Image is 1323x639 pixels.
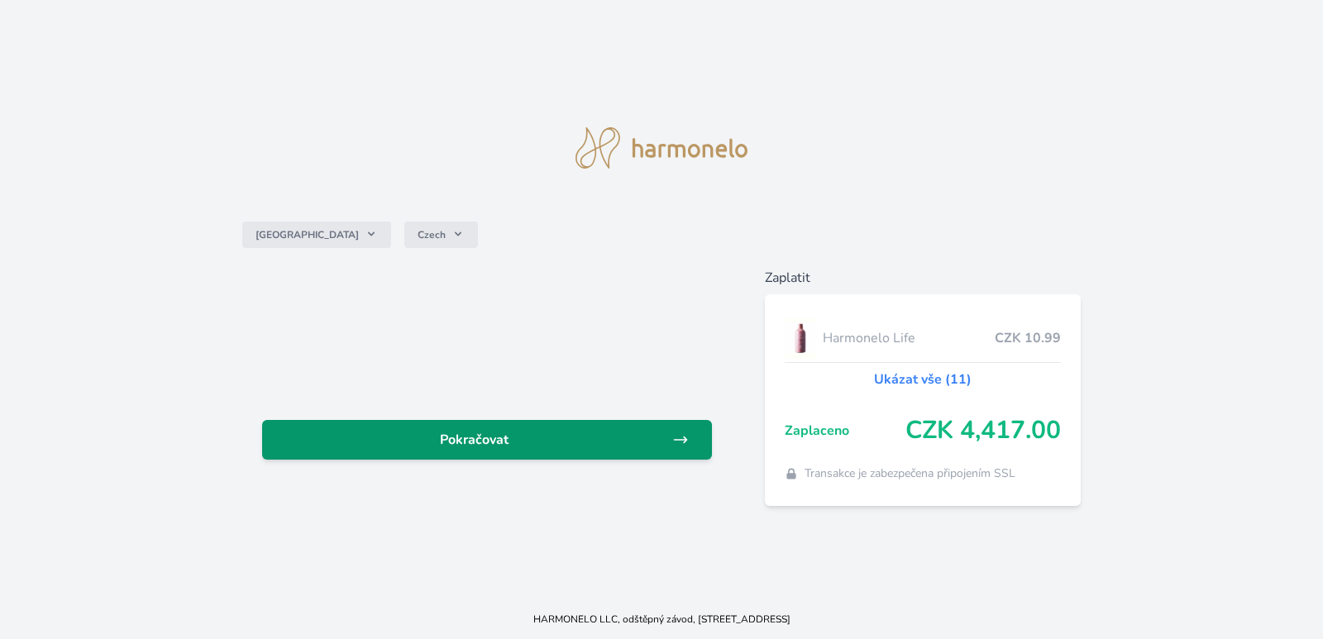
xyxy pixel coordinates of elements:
[785,421,905,441] span: Zaplaceno
[823,328,994,348] span: Harmonelo Life
[785,317,816,359] img: CLEAN_LIFE_se_stinem_x-lo.jpg
[275,430,672,450] span: Pokračovat
[576,127,747,169] img: logo.svg
[765,268,1080,288] h6: Zaplatit
[256,228,359,241] span: [GEOGRAPHIC_DATA]
[262,420,712,460] a: Pokračovat
[418,228,446,241] span: Czech
[874,370,972,389] a: Ukázat vše (11)
[404,222,478,248] button: Czech
[995,328,1061,348] span: CZK 10.99
[805,465,1015,482] span: Transakce je zabezpečena připojením SSL
[242,222,391,248] button: [GEOGRAPHIC_DATA]
[905,416,1061,446] span: CZK 4,417.00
